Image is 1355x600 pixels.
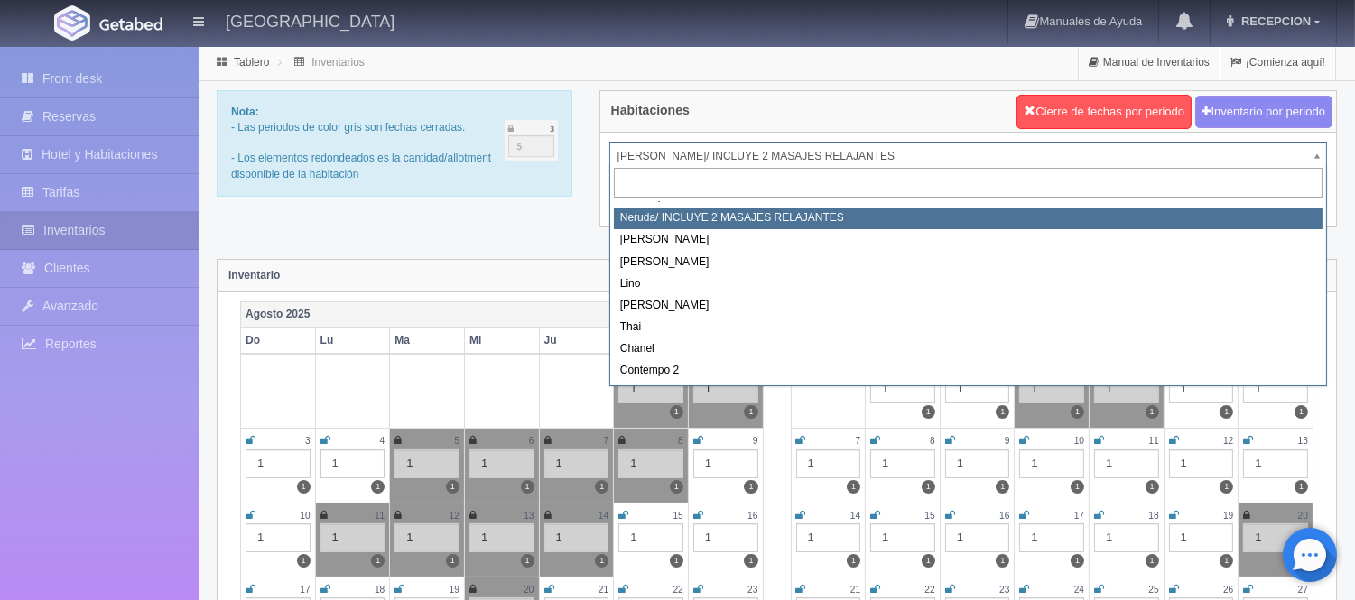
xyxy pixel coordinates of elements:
[614,252,1323,273] div: [PERSON_NAME]
[614,208,1323,229] div: Neruda/ INCLUYE 2 MASAJES RELAJANTES
[614,295,1323,317] div: [PERSON_NAME]
[614,338,1323,360] div: Chanel
[614,273,1323,295] div: Lino
[614,229,1323,251] div: [PERSON_NAME]
[614,317,1323,338] div: Thai
[614,360,1323,382] div: Contempo 2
